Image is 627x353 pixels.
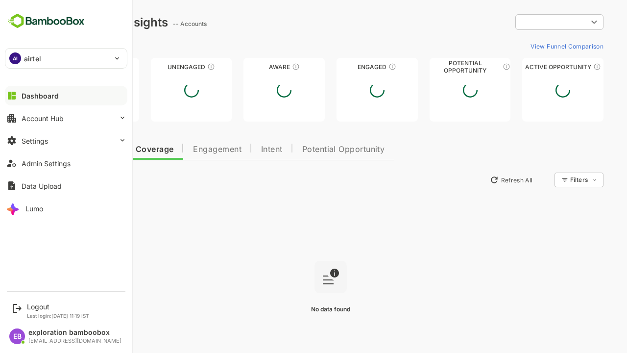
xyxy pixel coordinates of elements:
[117,63,198,71] div: Unengaged
[227,146,248,153] span: Intent
[9,52,21,64] div: AI
[22,159,71,168] div: Admin Settings
[488,63,569,71] div: Active Opportunity
[22,182,62,190] div: Data Upload
[9,328,25,344] div: EB
[5,176,127,196] button: Data Upload
[5,12,88,30] img: BambooboxFullLogoMark.5f36c76dfaba33ec1ec1367b70bb1252.svg
[25,204,43,213] div: Lumo
[24,63,105,71] div: Unreached
[80,63,88,71] div: These accounts have not been engaged with for a defined time period
[277,305,316,313] span: No data found
[5,131,127,151] button: Settings
[22,137,48,145] div: Settings
[209,63,290,71] div: Aware
[302,63,384,71] div: Engaged
[535,171,569,189] div: Filters
[24,15,134,29] div: Dashboard Insights
[27,313,89,319] p: Last login: [DATE] 11:19 IST
[354,63,362,71] div: These accounts are warm, further nurturing would qualify them to MQAs
[33,146,139,153] span: Data Quality and Coverage
[28,338,121,344] div: [EMAIL_ADDRESS][DOMAIN_NAME]
[28,328,121,337] div: exploration bamboobox
[139,20,175,27] ag: -- Accounts
[5,199,127,218] button: Lumo
[173,63,181,71] div: These accounts have not shown enough engagement and need nurturing
[5,86,127,105] button: Dashboard
[258,63,265,71] div: These accounts have just entered the buying cycle and need further nurturing
[536,176,554,183] div: Filters
[5,153,127,173] button: Admin Settings
[492,38,569,54] button: View Funnel Comparison
[27,303,89,311] div: Logout
[159,146,207,153] span: Engagement
[395,63,477,71] div: Potential Opportunity
[24,53,41,64] p: airtel
[559,63,567,71] div: These accounts have open opportunities which might be at any of the Sales Stages
[451,172,503,188] button: Refresh All
[5,49,127,68] div: AIairtel
[268,146,351,153] span: Potential Opportunity
[22,114,64,123] div: Account Hub
[481,13,569,31] div: ​
[24,171,95,189] button: New Insights
[22,92,59,100] div: Dashboard
[468,63,476,71] div: These accounts are MQAs and can be passed on to Inside Sales
[5,108,127,128] button: Account Hub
